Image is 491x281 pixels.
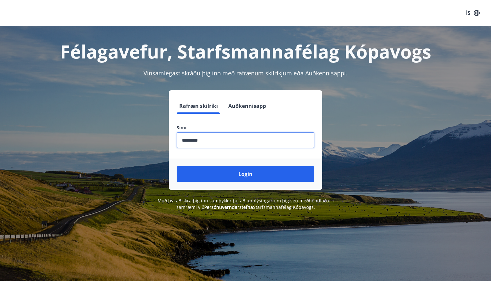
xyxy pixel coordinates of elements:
label: Sími [177,124,314,131]
button: Rafræn skilríki [177,98,220,114]
button: ÍS [462,7,483,19]
button: Login [177,166,314,182]
span: Vinsamlegast skráðu þig inn með rafrænum skilríkjum eða Auðkennisappi. [144,69,347,77]
h1: Félagavefur, Starfsmannafélag Kópavogs [19,39,472,64]
span: Með því að skrá þig inn samþykkir þú að upplýsingar um þig séu meðhöndlaðar í samræmi við Starfsm... [157,198,334,210]
a: Persónuverndarstefna [204,204,253,210]
button: Auðkennisapp [226,98,269,114]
